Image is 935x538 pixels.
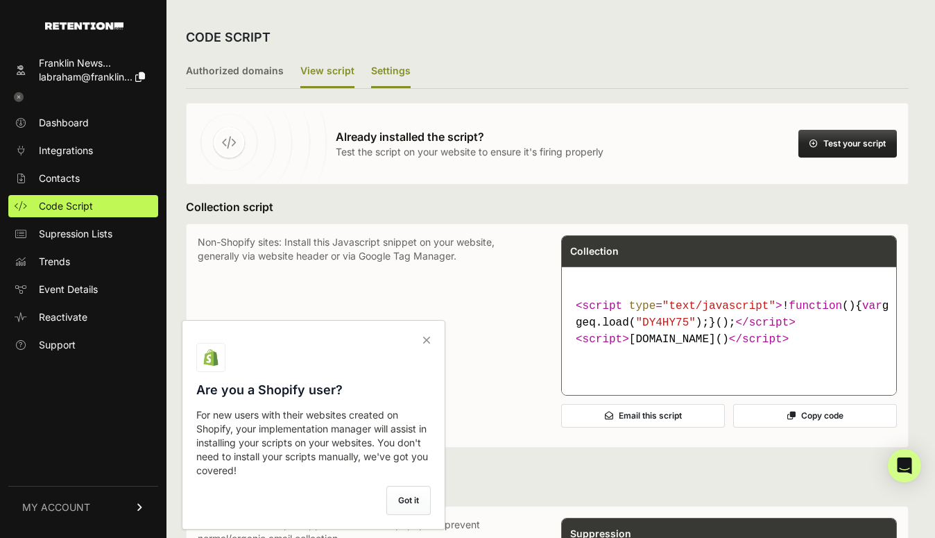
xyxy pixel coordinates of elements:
[735,317,795,329] span: </ >
[8,251,158,273] a: Trends
[198,235,533,436] p: Non-Shopify sites: Install this Javascript snippet on your website, generally via website header ...
[186,481,909,498] h3: Suppression script
[300,56,354,88] label: View script
[39,116,89,130] span: Dashboard
[749,317,789,329] span: script
[45,22,123,30] img: Retention.com
[662,300,775,312] span: "text/javascript"
[203,349,219,366] img: Shopify
[8,195,158,217] a: Code Script
[742,333,782,346] span: script
[371,56,411,88] label: Settings
[39,71,132,83] span: labraham@franklin...
[8,167,158,190] a: Contacts
[583,333,623,346] span: script
[39,199,93,213] span: Code Script
[888,449,921,482] div: Open Intercom Messenger
[39,310,87,324] span: Reactivate
[196,408,431,478] p: For new users with their websites created on Shopify, your implementation manager will assist in ...
[635,317,695,329] span: "DY4HY75"
[8,140,158,162] a: Integrations
[576,300,782,312] span: < = >
[570,292,888,353] code: [DOMAIN_NAME]()
[39,171,80,185] span: Contacts
[8,334,158,356] a: Support
[729,333,789,346] span: </ >
[8,278,158,301] a: Event Details
[39,56,145,70] div: Franklin News...
[39,283,98,296] span: Event Details
[8,52,158,88] a: Franklin News... labraham@franklin...
[39,338,76,352] span: Support
[789,300,855,312] span: ( )
[8,306,158,328] a: Reactivate
[39,255,70,269] span: Trends
[186,28,271,47] h2: CODE SCRIPT
[789,300,842,312] span: function
[186,56,284,88] label: Authorized domains
[862,300,882,312] span: var
[22,501,90,514] span: MY ACCOUNT
[196,380,431,400] h3: Are you a Shopify user?
[561,404,725,428] button: Email this script
[39,144,93,158] span: Integrations
[386,486,431,515] label: Got it
[8,223,158,245] a: Supression Lists
[562,236,896,267] div: Collection
[8,112,158,134] a: Dashboard
[733,404,897,428] button: Copy code
[336,145,603,159] p: Test the script on your website to ensure it's firing properly
[583,300,623,312] span: script
[8,486,158,528] a: MY ACCOUNT
[336,128,603,145] h3: Already installed the script?
[629,300,655,312] span: type
[576,333,629,346] span: < >
[186,199,909,215] h3: Collection script
[39,227,112,241] span: Supression Lists
[798,130,897,158] button: Test your script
